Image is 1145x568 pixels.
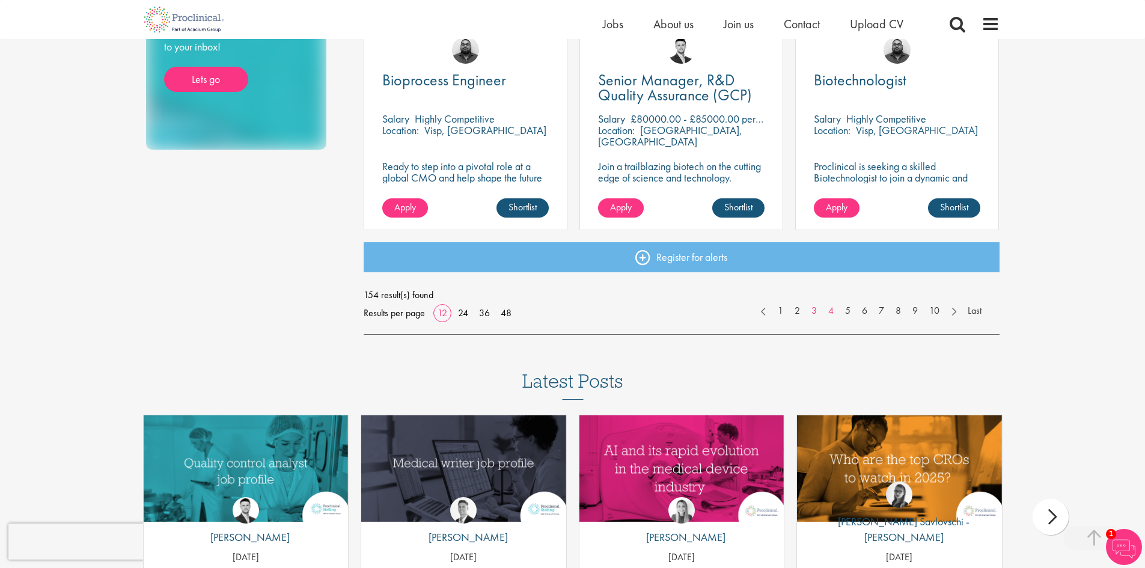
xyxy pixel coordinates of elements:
[164,67,248,92] a: Lets go
[364,286,1000,304] span: 154 result(s) found
[1106,529,1142,565] img: Chatbot
[1033,499,1069,535] div: next
[424,123,546,137] p: Visp, [GEOGRAPHIC_DATA]
[364,242,1000,272] a: Register for alerts
[814,73,980,88] a: Biotechnologist
[873,304,890,318] a: 7
[797,481,1002,551] a: Theodora Savlovschi - Wicks [PERSON_NAME] Savlovschi - [PERSON_NAME]
[382,198,428,218] a: Apply
[923,304,945,318] a: 10
[522,371,623,400] h3: Latest Posts
[598,73,765,103] a: Senior Manager, R&D Quality Assurance (GCP)
[598,123,742,148] p: [GEOGRAPHIC_DATA], [GEOGRAPHIC_DATA]
[420,530,508,545] p: [PERSON_NAME]
[856,123,978,137] p: Visp, [GEOGRAPHIC_DATA]
[814,198,860,218] a: Apply
[668,37,695,64] img: Joshua Godden
[846,112,926,126] p: Highly Competitive
[797,415,1002,522] a: Link to a post
[361,415,566,522] a: Link to a post
[452,37,479,64] img: Ashley Bennett
[814,112,841,126] span: Salary
[394,201,416,213] span: Apply
[144,415,349,522] a: Link to a post
[610,201,632,213] span: Apply
[433,307,451,319] a: 12
[805,304,823,318] a: 3
[797,514,1002,545] p: [PERSON_NAME] Savlovschi - [PERSON_NAME]
[814,70,906,90] span: Biotechnologist
[797,415,1002,522] img: Top 10 CROs 2025 | Proclinical
[382,70,506,90] span: Bioprocess Engineer
[382,73,549,88] a: Bioprocess Engineer
[144,551,349,564] p: [DATE]
[712,198,765,218] a: Shortlist
[382,112,409,126] span: Salary
[784,16,820,32] a: Contact
[772,304,789,318] a: 1
[822,304,840,318] a: 4
[928,198,980,218] a: Shortlist
[364,304,425,322] span: Results per page
[814,123,850,137] span: Location:
[598,112,625,126] span: Salary
[454,307,472,319] a: 24
[598,198,644,218] a: Apply
[450,497,477,524] img: George Watson
[144,415,349,522] img: quality control analyst job profile
[579,551,784,564] p: [DATE]
[789,304,806,318] a: 2
[814,160,980,195] p: Proclinical is seeking a skilled Biotechnologist to join a dynamic and innovative team on a contr...
[201,497,290,551] a: Joshua Godden [PERSON_NAME]
[598,160,765,183] p: Join a trailblazing biotech on the cutting edge of science and technology.
[598,123,635,137] span: Location:
[906,304,924,318] a: 9
[598,70,752,105] span: Senior Manager, R&D Quality Assurance (GCP)
[420,497,508,551] a: George Watson [PERSON_NAME]
[839,304,856,318] a: 5
[8,524,162,560] iframe: reCAPTCHA
[382,160,549,195] p: Ready to step into a pivotal role at a global CMO and help shape the future of healthcare manufac...
[797,551,1002,564] p: [DATE]
[496,307,516,319] a: 48
[496,198,549,218] a: Shortlist
[637,497,725,551] a: Hannah Burke [PERSON_NAME]
[603,16,623,32] a: Jobs
[475,307,494,319] a: 36
[826,201,847,213] span: Apply
[962,304,988,318] a: Last
[201,530,290,545] p: [PERSON_NAME]
[637,530,725,545] p: [PERSON_NAME]
[890,304,907,318] a: 8
[850,16,903,32] a: Upload CV
[361,551,566,564] p: [DATE]
[668,497,695,524] img: Hannah Burke
[856,304,873,318] a: 6
[233,497,259,524] img: Joshua Godden
[886,481,912,508] img: Theodora Savlovschi - Wicks
[579,415,784,522] img: AI and Its Impact on the Medical Device Industry | Proclinical
[724,16,754,32] a: Join us
[1106,529,1116,539] span: 1
[361,415,566,522] img: Medical writer job profile
[579,415,784,522] a: Link to a post
[884,37,911,64] img: Ashley Bennett
[631,112,785,126] p: £80000.00 - £85000.00 per annum
[382,123,419,137] span: Location:
[653,16,694,32] a: About us
[415,112,495,126] p: Highly Competitive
